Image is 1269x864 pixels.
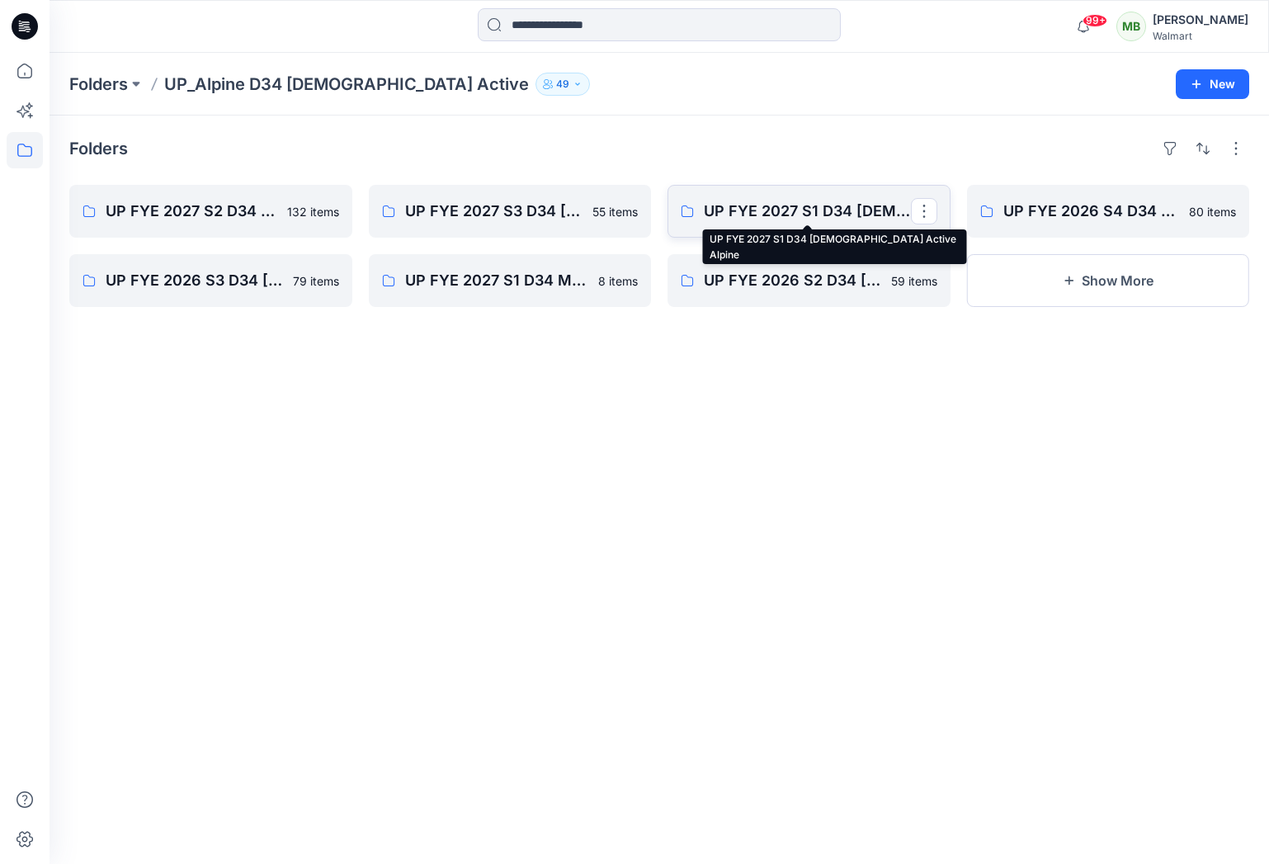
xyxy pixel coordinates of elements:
p: UP FYE 2027 S3 D34 [DEMOGRAPHIC_DATA] Active Alpine [405,200,583,223]
p: UP FYE 2027 S1 D34 Maternity Alpine [405,269,589,292]
h4: Folders [69,139,128,158]
p: UP FYE 2026 S3 D34 [DEMOGRAPHIC_DATA] Active Alpine [106,269,283,292]
p: UP FYE 2026 S4 D34 [DEMOGRAPHIC_DATA] Active Alpine [1003,200,1180,223]
p: 59 items [891,272,937,290]
div: [PERSON_NAME] [1153,10,1248,30]
div: Walmart [1153,30,1248,42]
span: 99+ [1083,14,1107,27]
button: 49 [535,73,590,96]
p: 132 items [287,203,339,220]
a: UP FYE 2026 S2 D34 [DEMOGRAPHIC_DATA] Active Alpine59 items [668,254,951,307]
a: UP FYE 2026 S3 D34 [DEMOGRAPHIC_DATA] Active Alpine79 items [69,254,352,307]
p: UP_Alpine D34 [DEMOGRAPHIC_DATA] Active [164,73,529,96]
p: 79 items [293,272,339,290]
a: UP FYE 2027 S2 D34 [DEMOGRAPHIC_DATA] Active Alpine132 items [69,185,352,238]
button: Show More [967,254,1250,307]
a: UP FYE 2027 S1 D34 Maternity Alpine8 items [369,254,652,307]
a: UP FYE 2027 S3 D34 [DEMOGRAPHIC_DATA] Active Alpine55 items [369,185,652,238]
p: 80 items [1189,203,1236,220]
p: UP FYE 2027 S1 D34 [DEMOGRAPHIC_DATA] Active Alpine [704,200,911,223]
a: Folders [69,73,128,96]
a: UP FYE 2027 S1 D34 [DEMOGRAPHIC_DATA] Active Alpine [668,185,951,238]
p: 55 items [592,203,638,220]
a: UP FYE 2026 S4 D34 [DEMOGRAPHIC_DATA] Active Alpine80 items [967,185,1250,238]
button: New [1176,69,1249,99]
p: 8 items [598,272,638,290]
p: UP FYE 2026 S2 D34 [DEMOGRAPHIC_DATA] Active Alpine [704,269,881,292]
p: 49 [556,75,569,93]
div: MB [1116,12,1146,41]
p: UP FYE 2027 S2 D34 [DEMOGRAPHIC_DATA] Active Alpine [106,200,277,223]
